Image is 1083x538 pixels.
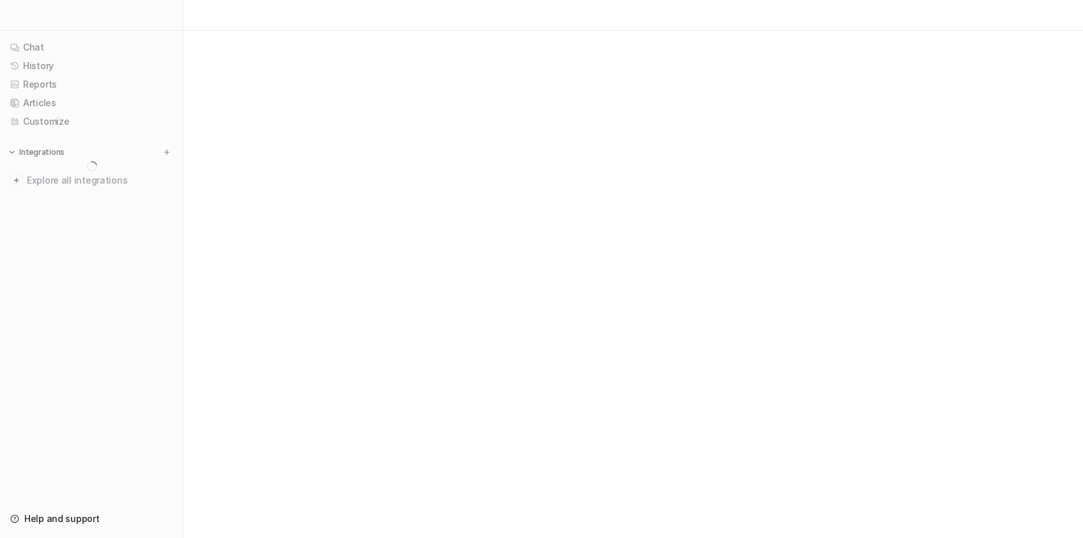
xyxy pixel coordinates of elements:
[19,147,65,157] p: Integrations
[5,146,68,159] button: Integrations
[27,170,173,191] span: Explore all integrations
[5,94,178,112] a: Articles
[5,510,178,528] a: Help and support
[5,113,178,131] a: Customize
[5,171,178,189] a: Explore all integrations
[8,148,17,157] img: expand menu
[5,38,178,56] a: Chat
[5,75,178,93] a: Reports
[5,57,178,75] a: History
[10,174,23,187] img: explore all integrations
[162,148,171,157] img: menu_add.svg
